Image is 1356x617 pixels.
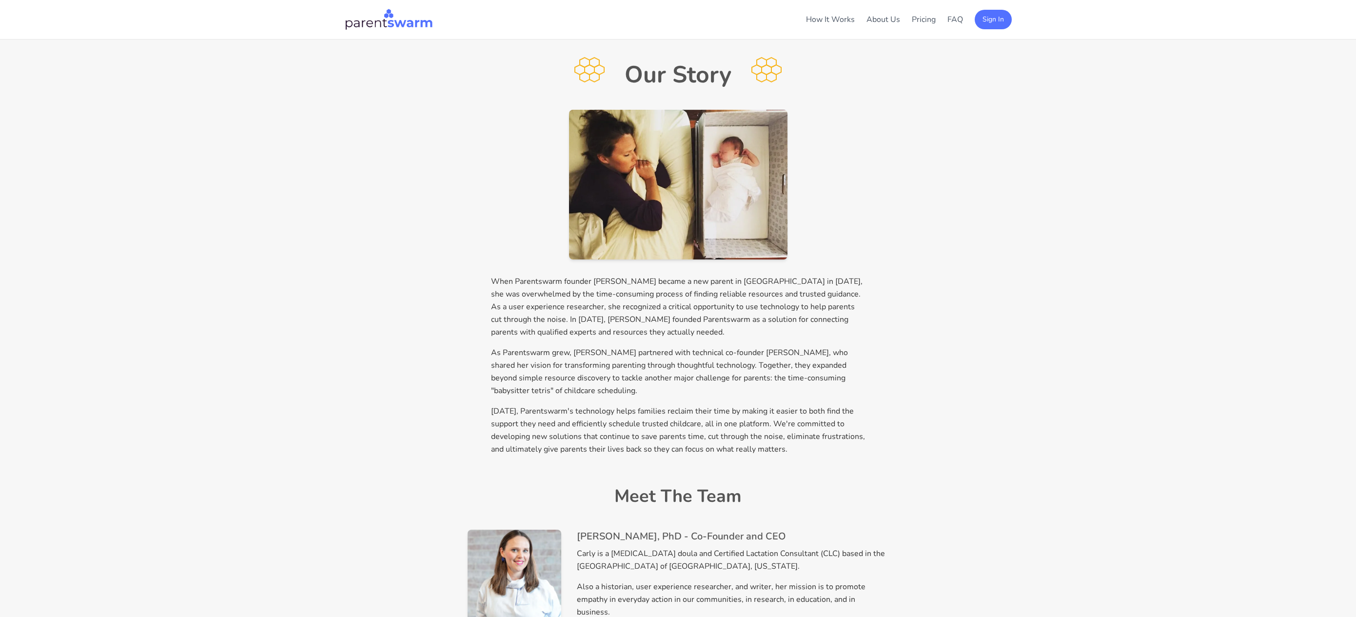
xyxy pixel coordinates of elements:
button: Sign In [975,10,1012,29]
a: FAQ [947,14,963,25]
img: Parentswarm Logo [345,8,433,31]
a: About Us [866,14,900,25]
a: Pricing [912,14,936,25]
h2: Meet The Team [468,487,889,506]
h3: [PERSON_NAME], PhD - Co-Founder and CEO [577,530,889,543]
a: How It Works [806,14,855,25]
p: Carly is a [MEDICAL_DATA] doula and Certified Lactation Consultant (CLC) based in the [GEOGRAPHIC... [577,547,889,573]
p: When Parentswarm founder [PERSON_NAME] became a new parent in [GEOGRAPHIC_DATA] in [DATE], she wa... [491,275,865,338]
p: [DATE], Parentswarm's technology helps families reclaim their time by making it easier to both fi... [491,405,865,456]
h1: Our Story [625,63,731,86]
img: Parent and baby sleeping peacefully [569,110,787,259]
a: Sign In [975,14,1012,24]
p: As Parentswarm grew, [PERSON_NAME] partnered with technical co-founder [PERSON_NAME], who shared ... [491,346,865,397]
